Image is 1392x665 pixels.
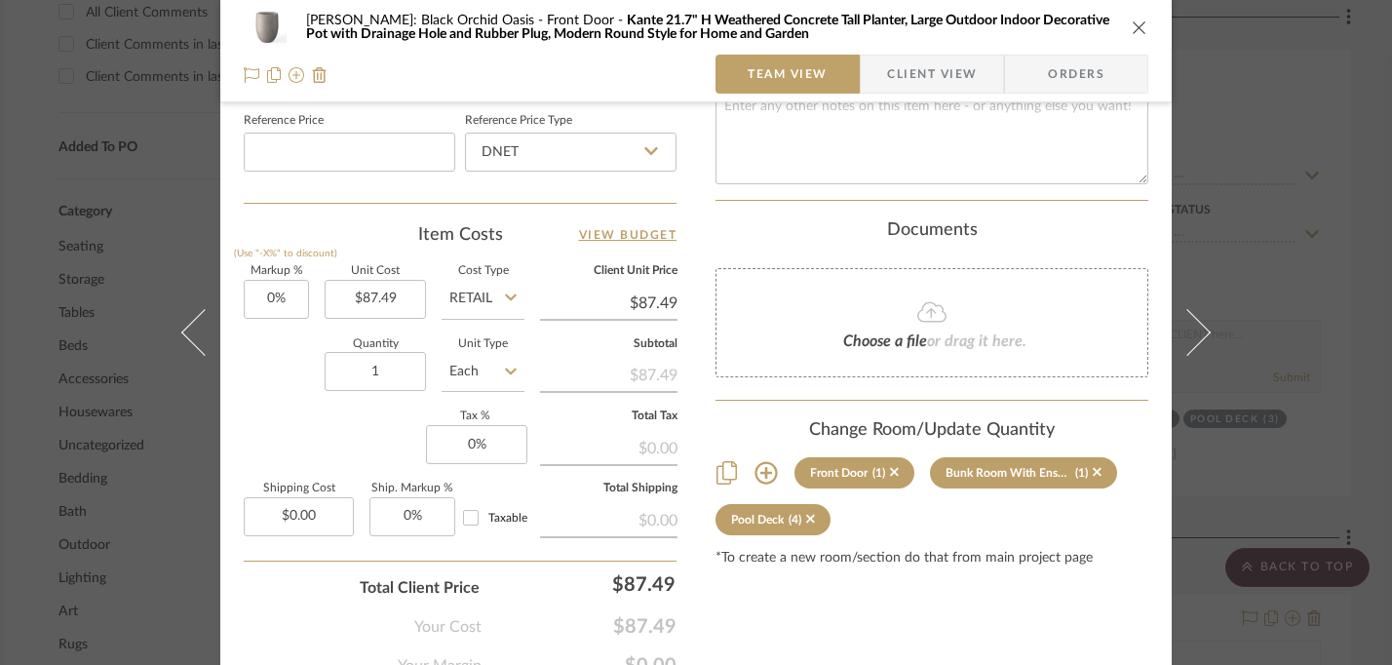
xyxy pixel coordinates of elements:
div: (1) [872,466,885,480]
label: Client Unit Price [540,266,677,276]
span: Team View [748,55,828,94]
div: (1) [1075,466,1088,480]
div: Pool Deck [731,513,784,527]
label: Unit Type [442,339,524,349]
label: Subtotal [540,339,677,349]
span: Your Cost [414,615,482,639]
span: Orders [1026,55,1126,94]
label: Total Shipping [540,484,677,493]
div: Change Room/Update Quantity [715,420,1148,442]
label: Cost Type [442,266,524,276]
span: Client View [887,55,977,94]
div: *To create a new room/section do that from main project page [715,551,1148,567]
img: f328094b-5224-4b4e-bf12-091b307252c6_48x40.jpg [244,8,290,47]
span: Front Door [547,14,627,27]
div: Item Costs [244,223,677,247]
label: Total Tax [540,411,677,421]
label: Reference Price [244,116,324,126]
div: (4) [789,513,801,527]
div: $87.49 [489,565,684,604]
div: Documents [715,220,1148,242]
span: $87.49 [482,615,677,639]
label: Quantity [325,339,426,349]
span: Total Client Price [360,576,480,600]
div: $0.00 [540,501,677,536]
a: View Budget [579,223,677,247]
img: Remove from project [312,67,328,83]
span: Choose a file [843,333,927,349]
div: Front Door [810,466,868,480]
label: Unit Cost [325,266,426,276]
label: Shipping Cost [244,484,354,493]
label: Markup % [244,266,309,276]
label: Reference Price Type [465,116,572,126]
div: $0.00 [540,429,677,464]
label: Ship. Markup % [369,484,455,493]
button: close [1131,19,1148,36]
span: Kante 21.7" H Weathered Concrete Tall Planter, Large Outdoor Indoor Decorative Pot with Drainage ... [306,14,1109,41]
div: $87.49 [540,356,677,391]
span: or drag it here. [927,333,1026,349]
span: Taxable [488,512,527,524]
span: [PERSON_NAME]: Black Orchid Oasis [306,14,547,27]
div: Bunk Room With Ensuite Bath [946,466,1070,480]
label: Tax % [426,411,524,421]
